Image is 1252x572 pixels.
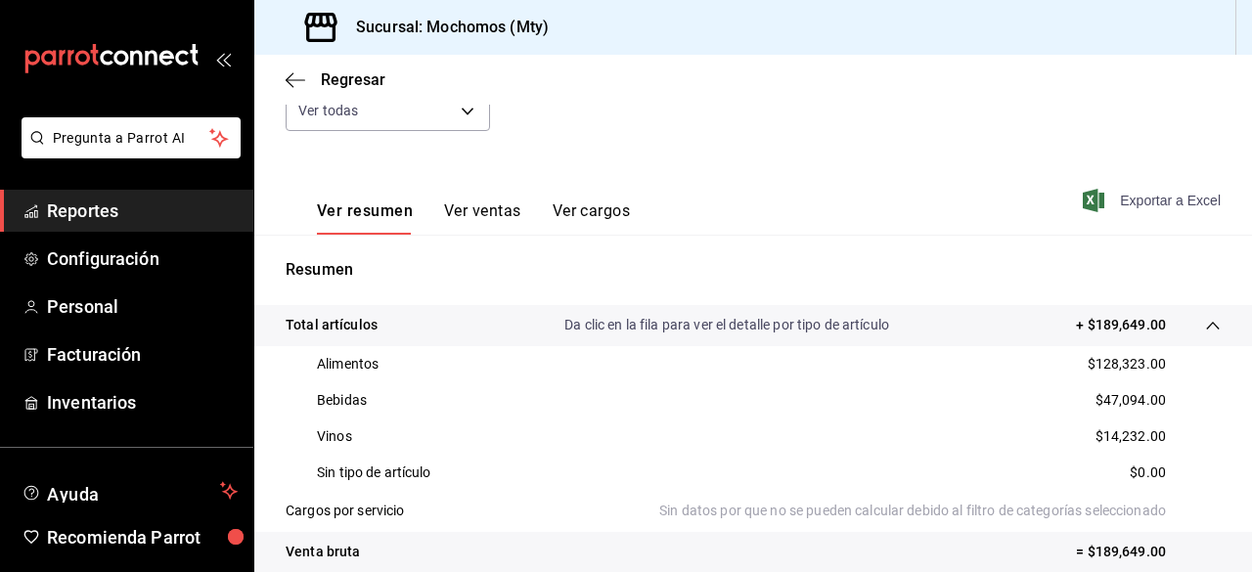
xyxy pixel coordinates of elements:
span: Ver todas [298,101,358,120]
span: Pregunta a Parrot AI [53,128,210,149]
span: Recomienda Parrot [47,524,238,550]
h3: Sucursal: Mochomos (Mty) [340,16,549,39]
p: Bebidas [317,390,367,411]
button: open_drawer_menu [215,51,231,66]
p: + $189,649.00 [1076,315,1166,335]
p: Cargos por servicio [286,501,405,521]
p: $47,094.00 [1095,390,1166,411]
span: Personal [47,293,238,320]
p: Resumen [286,258,1221,282]
p: Sin tipo de artículo [317,462,431,483]
p: $128,323.00 [1088,354,1166,374]
span: Configuración [47,245,238,272]
p: = $189,649.00 [1076,542,1221,562]
p: Vinos [317,426,352,447]
p: Sin datos por que no se pueden calcular debido al filtro de categorías seleccionado [659,501,1221,521]
button: Exportar a Excel [1087,189,1221,212]
span: Facturación [47,341,238,368]
span: Ayuda [47,479,212,503]
p: $14,232.00 [1095,426,1166,447]
p: $0.00 [1130,462,1166,483]
p: Venta bruta [286,542,360,562]
a: Pregunta a Parrot AI [14,142,241,162]
p: Alimentos [317,354,379,374]
button: Ver ventas [444,201,521,235]
span: Regresar [321,70,385,89]
p: Total artículos [286,315,378,335]
div: navigation tabs [317,201,630,235]
button: Ver resumen [317,201,413,235]
span: Inventarios [47,389,238,416]
button: Ver cargos [553,201,631,235]
button: Regresar [286,70,385,89]
button: Pregunta a Parrot AI [22,117,241,158]
p: Da clic en la fila para ver el detalle por tipo de artículo [564,315,889,335]
span: Reportes [47,198,238,224]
